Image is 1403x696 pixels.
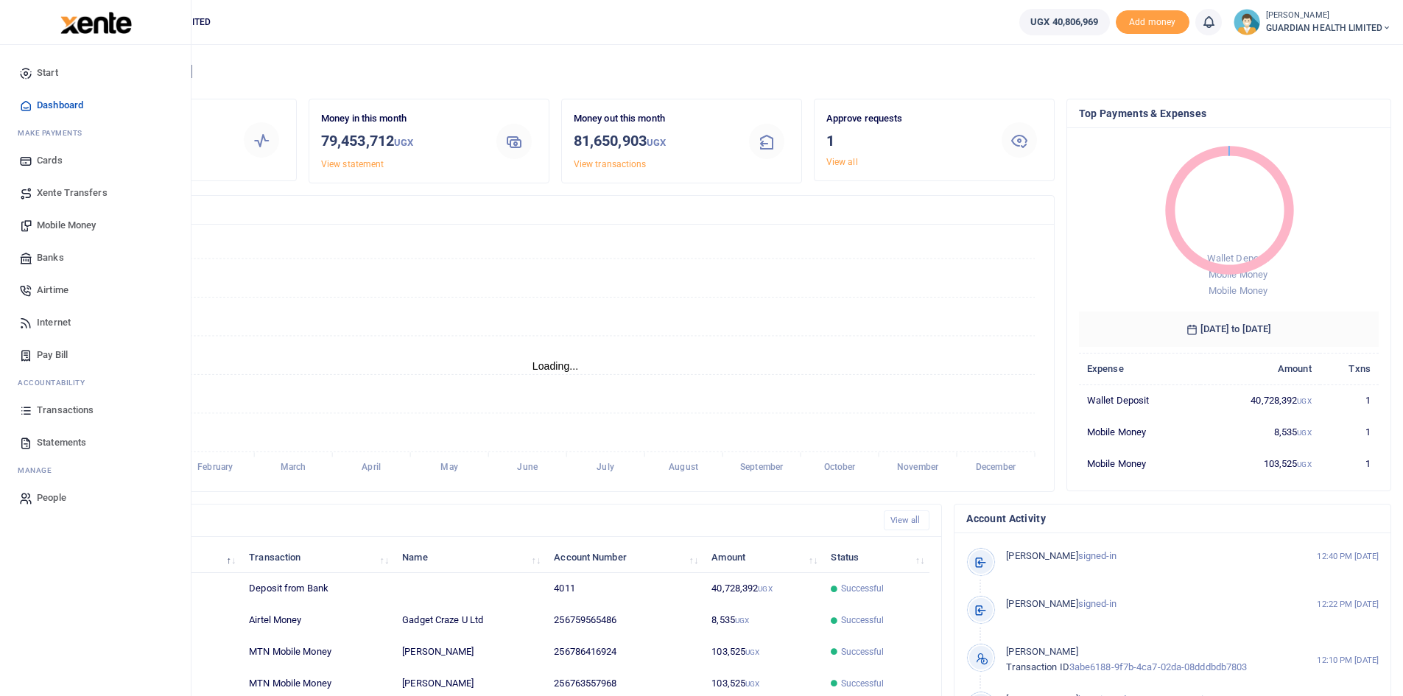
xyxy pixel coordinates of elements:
[1200,384,1320,416] td: 40,728,392
[1320,416,1379,448] td: 1
[197,463,233,473] tspan: February
[241,605,394,636] td: Airtel Money
[669,463,698,473] tspan: August
[966,510,1379,527] h4: Account Activity
[703,605,823,636] td: 8,535
[440,463,457,473] tspan: May
[1297,397,1311,405] small: UGX
[394,636,546,668] td: [PERSON_NAME]
[826,111,985,127] p: Approve requests
[546,605,703,636] td: 256759565486
[1006,597,1285,612] p: signed-in
[1006,550,1077,561] span: [PERSON_NAME]
[12,339,179,371] a: Pay Bill
[1320,353,1379,384] th: Txns
[37,153,63,168] span: Cards
[12,274,179,306] a: Airtime
[841,677,885,690] span: Successful
[37,283,68,298] span: Airtime
[12,122,179,144] li: M
[321,111,480,127] p: Money in this month
[321,159,384,169] a: View statement
[1200,416,1320,448] td: 8,535
[1079,312,1379,347] h6: [DATE] to [DATE]
[884,510,930,530] a: View all
[12,144,179,177] a: Cards
[574,130,733,154] h3: 81,650,903
[394,137,413,148] small: UGX
[321,130,480,154] h3: 79,453,712
[703,541,823,573] th: Amount: activate to sort column ascending
[1266,10,1391,22] small: [PERSON_NAME]
[1079,416,1200,448] td: Mobile Money
[647,137,666,148] small: UGX
[1116,15,1189,27] a: Add money
[12,209,179,242] a: Mobile Money
[241,573,394,605] td: Deposit from Bank
[841,582,885,595] span: Successful
[37,491,66,505] span: People
[597,463,613,473] tspan: July
[826,130,985,152] h3: 1
[1209,269,1267,280] span: Mobile Money
[841,614,885,627] span: Successful
[1013,9,1115,35] li: Wallet ballance
[12,242,179,274] a: Banks
[1234,9,1391,35] a: profile-user [PERSON_NAME] GUARDIAN HEALTH LIMITED
[12,89,179,122] a: Dashboard
[241,541,394,573] th: Transaction: activate to sort column ascending
[735,616,749,625] small: UGX
[37,218,96,233] span: Mobile Money
[826,157,858,167] a: View all
[1200,353,1320,384] th: Amount
[56,63,1391,80] h4: Hello [PERSON_NAME]
[532,360,579,372] text: Loading...
[12,57,179,89] a: Start
[1019,9,1109,35] a: UGX 40,806,969
[1006,549,1285,564] p: signed-in
[1297,460,1311,468] small: UGX
[68,202,1042,218] h4: Transactions Overview
[394,605,546,636] td: Gadget Craze U Ltd
[1317,550,1379,563] small: 12:40 PM [DATE]
[1079,448,1200,479] td: Mobile Money
[546,541,703,573] th: Account Number: activate to sort column ascending
[1317,598,1379,611] small: 12:22 PM [DATE]
[37,435,86,450] span: Statements
[37,315,71,330] span: Internet
[12,426,179,459] a: Statements
[1116,10,1189,35] li: Toup your wallet
[1209,285,1267,296] span: Mobile Money
[546,573,703,605] td: 4011
[1297,429,1311,437] small: UGX
[1079,384,1200,416] td: Wallet Deposit
[1079,105,1379,122] h4: Top Payments & Expenses
[574,159,647,169] a: View transactions
[12,177,179,209] a: Xente Transfers
[394,541,546,573] th: Name: activate to sort column ascending
[1116,10,1189,35] span: Add money
[758,585,772,593] small: UGX
[12,459,179,482] li: M
[12,371,179,394] li: Ac
[60,12,132,34] img: logo-large
[37,403,94,418] span: Transactions
[1006,644,1285,675] p: 3abe6188-9f7b-4ca7-02da-08dddbdb7803
[1006,661,1069,672] span: Transaction ID
[546,636,703,668] td: 256786416924
[25,465,52,476] span: anage
[12,482,179,514] a: People
[362,463,380,473] tspan: April
[841,645,885,658] span: Successful
[29,377,85,388] span: countability
[897,463,939,473] tspan: November
[823,541,929,573] th: Status: activate to sort column ascending
[740,463,784,473] tspan: September
[12,306,179,339] a: Internet
[703,573,823,605] td: 40,728,392
[12,394,179,426] a: Transactions
[1006,646,1077,657] span: [PERSON_NAME]
[1030,15,1098,29] span: UGX 40,806,969
[574,111,733,127] p: Money out this month
[824,463,857,473] tspan: October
